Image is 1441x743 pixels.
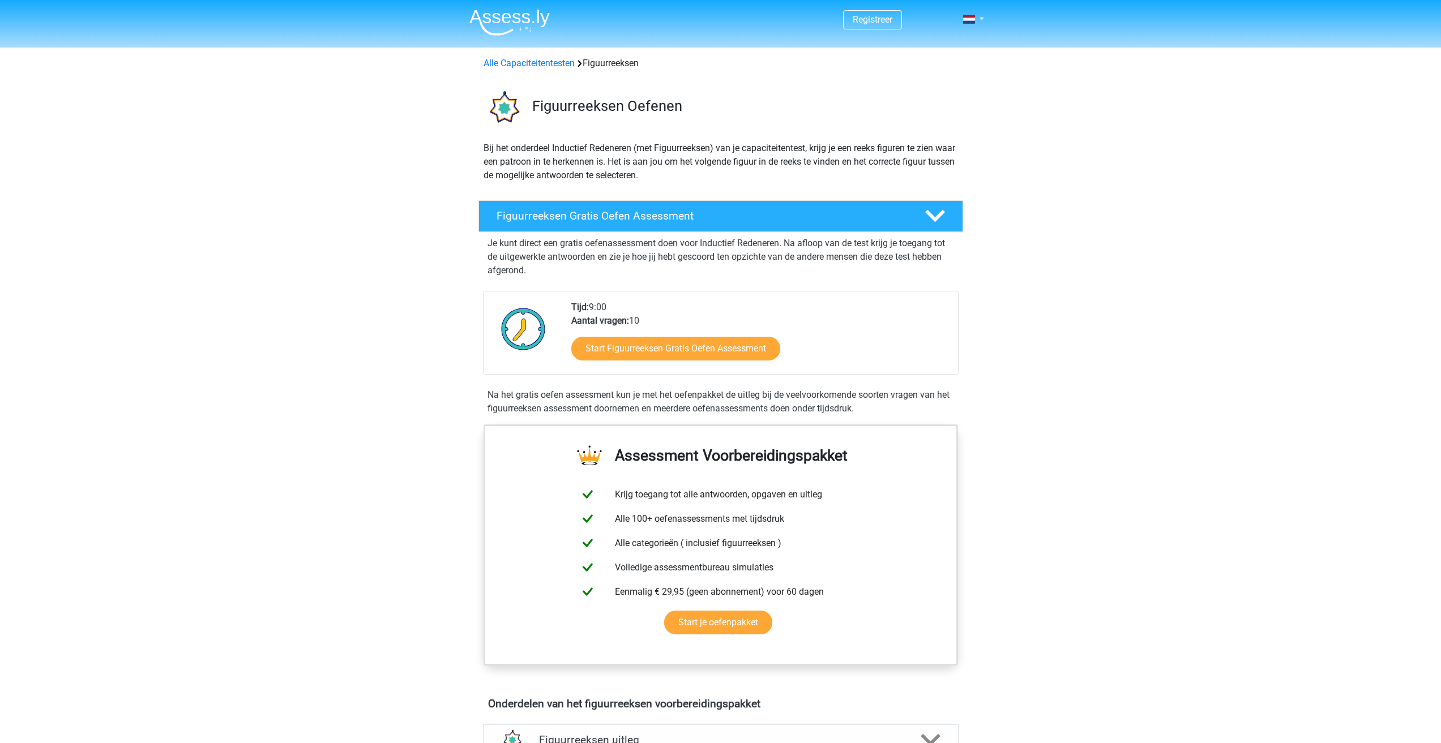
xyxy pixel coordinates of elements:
p: Bij het onderdeel Inductief Redeneren (met Figuurreeksen) van je capaciteitentest, krijg je een r... [484,141,958,182]
img: Assessly [469,9,550,36]
h3: Figuurreeksen Oefenen [532,97,954,115]
h4: Figuurreeksen Gratis Oefen Assessment [497,209,906,222]
img: figuurreeksen [479,84,527,132]
b: Tijd: [571,302,589,312]
b: Aantal vragen: [571,315,629,326]
h4: Onderdelen van het figuurreeksen voorbereidingspakket [488,697,953,710]
div: Figuurreeksen [479,57,963,70]
a: Registreer [853,14,892,25]
a: Alle Capaciteitentesten [484,58,575,68]
img: Klok [495,300,552,357]
p: Je kunt direct een gratis oefenassessment doen voor Inductief Redeneren. Na afloop van de test kr... [488,237,954,277]
div: Na het gratis oefen assessment kun je met het oefenpakket de uitleg bij de veelvoorkomende soorte... [483,388,959,415]
a: Start Figuurreeksen Gratis Oefen Assessment [571,337,780,360]
div: 9:00 10 [563,300,957,374]
a: Figuurreeksen Gratis Oefen Assessment [474,200,968,232]
a: Start je oefenpakket [664,611,772,634]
